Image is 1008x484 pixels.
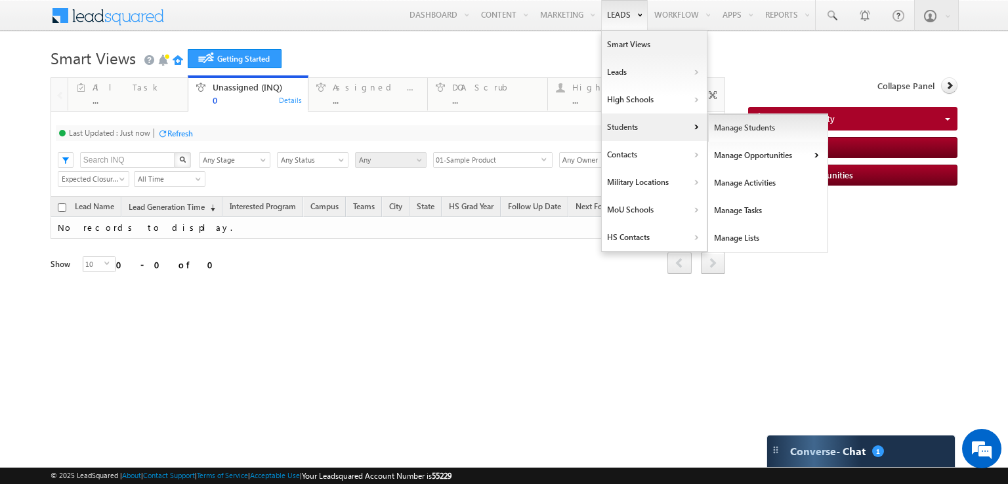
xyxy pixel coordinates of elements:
[143,471,195,479] a: Contact Support
[304,199,345,216] a: Campus
[766,113,835,124] span: Add Opportunity
[427,78,548,111] a: DOA Scrub...
[433,152,553,168] div: 01-Sample Product
[129,202,205,212] span: Lead Generation Time
[667,253,692,274] a: prev
[602,141,707,169] a: Contacts
[572,95,660,105] div: ...
[310,201,339,211] span: Campus
[872,445,884,457] span: 1
[576,201,648,211] span: Next Follow Up Type
[417,201,434,211] span: State
[51,470,451,482] span: © 2025 LeadSquared | | | | |
[277,152,348,168] a: Any Status
[708,224,828,252] a: Manage Lists
[199,152,270,168] a: Any Stage
[452,95,539,105] div: ...
[213,95,300,105] div: 0
[230,201,296,211] span: Interested Program
[449,201,493,211] span: HS Grad Year
[179,156,186,163] img: Search
[602,169,707,196] a: Military Locations
[93,82,180,92] div: All Task
[452,82,539,92] div: DOA Scrub
[708,142,828,169] a: Manage Opportunities
[197,471,248,479] a: Terms of Service
[205,203,215,213] span: (sorted descending)
[602,224,707,251] a: HS Contacts
[308,78,429,111] a: Assigned (INQ)...
[559,152,640,168] input: Type to Search
[135,173,201,185] span: All Time
[188,49,282,68] a: Getting Started
[602,31,707,58] a: Smart Views
[602,58,707,86] a: Leads
[541,156,552,162] span: select
[116,257,221,272] div: 0 - 0 of 0
[58,171,129,187] a: Expected Closure Date
[333,82,420,92] div: Assigned (INQ)
[80,152,175,168] input: Search INQ
[167,129,193,138] div: Refresh
[223,199,303,216] a: Interested Program
[602,196,707,224] a: MoU Schools
[51,258,72,270] div: Show
[572,82,660,92] div: High School (Assigned)
[58,173,125,185] span: Expected Closure Date
[701,252,725,274] span: next
[278,154,344,166] span: Any Status
[51,47,136,68] span: Smart Views
[389,201,402,211] span: City
[69,128,150,138] div: Last Updated : Just now
[708,197,828,224] a: Manage Tasks
[93,95,180,105] div: ...
[333,95,420,105] div: ...
[602,113,707,141] a: Students
[708,114,828,142] a: Manage Students
[302,471,451,481] span: Your Leadsquared Account Number is
[68,199,121,216] span: Lead Name
[432,471,451,481] span: 55229
[356,154,422,166] span: Any
[355,152,427,168] a: Any
[770,445,781,455] img: carter-drag
[250,471,300,479] a: Acceptable Use
[877,80,934,92] span: Collapse Panel
[83,257,104,272] span: 10
[708,169,828,197] a: Manage Activities
[508,201,561,211] span: Follow Up Date
[602,86,707,113] a: High Schools
[104,260,115,266] span: select
[353,201,375,211] span: Teams
[278,94,303,106] div: Details
[346,199,381,216] a: Teams
[51,217,832,239] td: No records to display.
[667,252,692,274] span: prev
[701,253,725,274] a: next
[122,471,141,479] a: About
[68,78,188,111] a: All Task...
[434,153,541,168] span: 01-Sample Product
[199,154,266,166] span: Any Stage
[213,82,300,92] div: Unassigned (INQ)
[188,75,308,112] a: Unassigned (INQ)0Details
[122,199,222,216] a: Lead Generation Time(sorted descending)
[547,78,668,111] a: High School (Assigned)...
[134,171,205,187] a: All Time
[58,203,66,212] input: Check all records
